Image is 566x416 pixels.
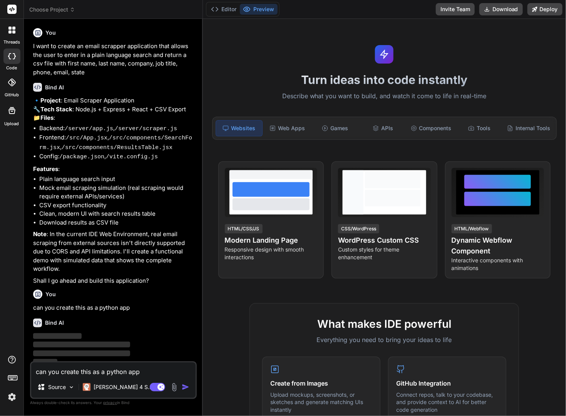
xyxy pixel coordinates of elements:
[33,230,195,273] p: : In the current IDE Web Environment, real email scraping from external sources isn't directly su...
[30,399,197,406] p: Always double-check its answers. Your in Bind
[66,135,107,141] code: /src/App.jsx
[452,257,544,272] p: Interactive components with animations
[33,359,57,365] span: ‌
[106,154,158,160] code: /vite.config.js
[396,391,498,414] p: Connect repos, talk to your codebase, and provide context to AI for better code generation
[264,120,310,136] div: Web Apps
[68,384,75,391] img: Pick Models
[39,124,195,134] li: Backend: ,
[7,65,17,71] label: code
[225,246,317,261] p: Responsive design with smooth interactions
[262,316,506,332] h2: What makes IDE powerful
[182,383,189,391] img: icon
[225,224,263,233] div: HTML/CSS/JS
[33,342,130,347] span: ‌
[270,379,372,388] h4: Create from Images
[62,144,172,151] code: /src/components/ResultsTable.jsx
[39,210,195,218] li: Clean, modern UI with search results table
[40,97,61,104] strong: Project
[39,218,195,227] li: Download results as CSV file
[452,235,544,257] h4: Dynamic Webflow Component
[59,154,104,160] code: /package.json
[45,319,64,327] h6: Bind AI
[33,277,195,285] p: Shall I go ahead and build this application?
[33,165,195,174] p: :
[45,84,64,91] h6: Bind AI
[527,3,563,15] button: Deploy
[33,333,82,339] span: ‌
[40,106,72,113] strong: Tech Stack
[83,383,90,391] img: Claude 4 Sonnet
[40,114,54,121] strong: Files
[479,3,523,15] button: Download
[456,120,502,136] div: Tools
[504,120,553,136] div: Internal Tools
[39,175,195,184] li: Plain language search input
[5,92,19,98] label: GitHub
[33,42,195,77] p: I want to create an email scrapper application that allows the user to enter in a plain language ...
[33,351,130,356] span: ‌
[3,39,20,45] label: threads
[48,383,66,391] p: Source
[338,235,430,246] h4: WordPress Custom CSS
[39,135,192,151] code: /src/components/SearchForm.jsx
[216,120,263,136] div: Websites
[33,165,58,173] strong: Features
[45,29,56,37] h6: You
[33,230,47,238] strong: Note
[94,383,151,391] p: [PERSON_NAME] 4 S..
[338,224,379,233] div: CSS/WordPress
[262,335,506,344] p: Everything you need to bring your ideas to life
[208,73,561,87] h1: Turn ideas into code instantly
[65,126,113,132] code: /server/app.js
[45,290,56,298] h6: You
[115,126,177,132] code: /server/scraper.js
[270,391,372,414] p: Upload mockups, screenshots, or sketches and generate matching UIs instantly
[240,4,278,15] button: Preview
[39,201,195,210] li: CSV export functionality
[29,6,75,13] span: Choose Project
[312,120,358,136] div: Games
[5,121,19,127] label: Upload
[408,120,455,136] div: Components
[452,224,492,233] div: HTML/Webflow
[39,152,195,162] li: Config: ,
[436,3,475,15] button: Invite Team
[170,383,179,392] img: attachment
[33,304,195,312] p: can you create this as a python app
[360,120,406,136] div: APIs
[208,91,561,101] p: Describe what you want to build, and watch it come to life in real-time
[39,184,195,201] li: Mock email scraping simulation (real scraping would require external APIs/services)
[396,379,498,388] h4: GitHub Integration
[39,133,195,152] li: Frontend: , ,
[225,235,317,246] h4: Modern Landing Page
[338,246,430,261] p: Custom styles for theme enhancement
[5,391,18,404] img: settings
[33,96,195,122] p: 🔹 : Email Scraper Application 🔧 : Node.js + Express + React + CSV Export 📁 :
[208,4,240,15] button: Editor
[103,400,117,405] span: privacy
